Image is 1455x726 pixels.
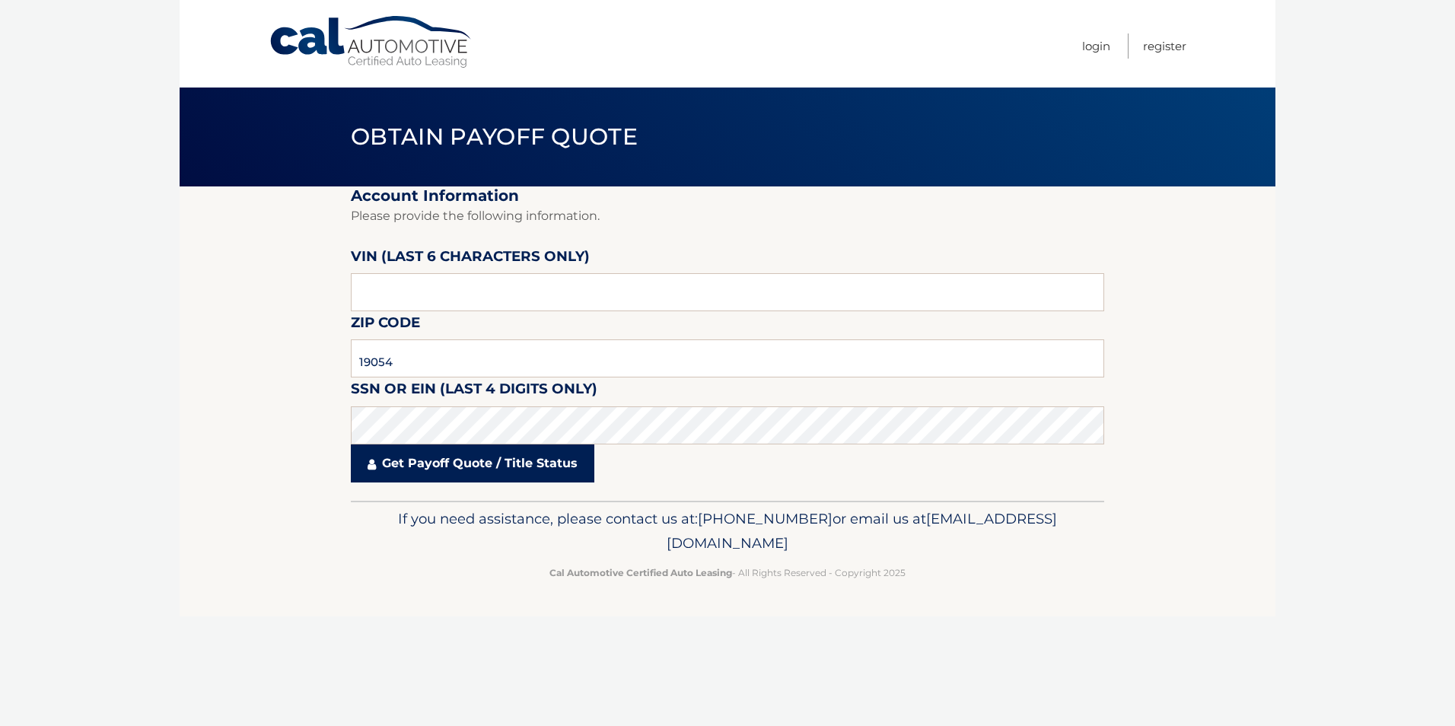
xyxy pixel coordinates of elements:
span: [PHONE_NUMBER] [698,510,833,527]
p: Please provide the following information. [351,205,1104,227]
label: Zip Code [351,311,420,339]
strong: Cal Automotive Certified Auto Leasing [549,567,732,578]
a: Login [1082,33,1110,59]
a: Cal Automotive [269,15,474,69]
p: - All Rights Reserved - Copyright 2025 [361,565,1094,581]
p: If you need assistance, please contact us at: or email us at [361,507,1094,556]
label: VIN (last 6 characters only) [351,245,590,273]
a: Register [1143,33,1186,59]
label: SSN or EIN (last 4 digits only) [351,377,597,406]
h2: Account Information [351,186,1104,205]
span: Obtain Payoff Quote [351,123,638,151]
a: Get Payoff Quote / Title Status [351,444,594,482]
